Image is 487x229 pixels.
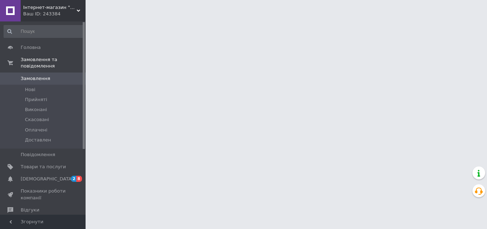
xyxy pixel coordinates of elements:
[25,96,47,103] span: Прийняті
[21,176,73,182] span: [DEMOGRAPHIC_DATA]
[21,164,66,170] span: Товари та послуги
[21,207,39,213] span: Відгуки
[25,106,47,113] span: Виконані
[25,127,47,133] span: Оплачені
[76,176,82,182] span: 8
[21,75,50,82] span: Замовлення
[23,4,77,11] span: Інтернет-магазин "Швейний світ"
[25,86,35,93] span: Нові
[21,151,55,158] span: Повідомлення
[25,116,49,123] span: Скасовані
[21,188,66,201] span: Показники роботи компанії
[23,11,86,17] div: Ваш ID: 243384
[21,56,86,69] span: Замовлення та повідомлення
[4,25,84,38] input: Пошук
[21,44,41,51] span: Головна
[25,137,51,143] span: Доставлен
[71,176,77,182] span: 2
